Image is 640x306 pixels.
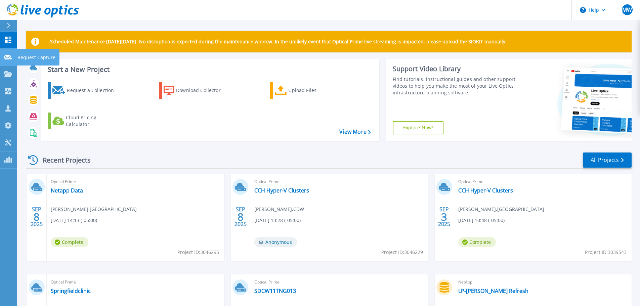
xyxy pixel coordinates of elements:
[17,49,55,66] p: Request Capture
[48,66,371,73] h3: Start a New Project
[393,121,444,134] a: Explore Now!
[48,113,123,129] a: Cloud Pricing Calculator
[458,178,628,185] span: Optical Prime
[458,187,513,194] a: CCH Hyper-V Clusters
[51,206,137,213] span: [PERSON_NAME] , [GEOGRAPHIC_DATA]
[458,206,544,213] span: [PERSON_NAME] , [GEOGRAPHIC_DATA]
[254,217,301,224] span: [DATE] 13:28 (-05:00)
[583,152,632,168] a: All Projects
[254,237,297,247] span: Anonymous
[381,249,423,256] span: Project ID: 3046229
[67,84,121,97] div: Request a Collection
[254,187,309,194] a: CCH Hyper-V Clusters
[51,178,220,185] span: Optical Prime
[393,64,518,73] div: Support Video Library
[622,7,632,12] span: MW
[51,237,88,247] span: Complete
[234,205,247,229] div: SEP 2025
[176,84,230,97] div: Download Collector
[159,82,234,99] a: Download Collector
[48,82,123,99] a: Request a Collection
[458,288,528,294] a: LP-[PERSON_NAME] Refresh
[50,39,507,44] p: Scheduled Maintenance [DATE][DATE]: No disruption is expected during the maintenance window. In t...
[339,129,371,135] a: View More
[51,217,97,224] span: [DATE] 14:13 (-05:00)
[254,288,296,294] a: SDCW11TNG013
[585,249,627,256] span: Project ID: 3039543
[288,84,342,97] div: Upload Files
[254,178,424,185] span: Optical Prime
[458,237,496,247] span: Complete
[51,288,91,294] a: Springfieldclinic
[458,278,628,286] span: NetApp
[254,206,304,213] span: [PERSON_NAME] , CDW
[66,114,120,128] div: Cloud Pricing Calculator
[51,278,220,286] span: Optical Prime
[30,205,43,229] div: SEP 2025
[438,205,451,229] div: SEP 2025
[254,278,424,286] span: Optical Prime
[458,217,505,224] span: [DATE] 10:48 (-05:00)
[34,214,40,220] span: 8
[177,249,219,256] span: Project ID: 3046295
[238,214,244,220] span: 8
[393,76,518,96] div: Find tutorials, instructional guides and other support videos to help you make the most of your L...
[26,152,100,168] div: Recent Projects
[441,214,447,220] span: 3
[270,82,345,99] a: Upload Files
[51,187,83,194] a: Netapp Data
